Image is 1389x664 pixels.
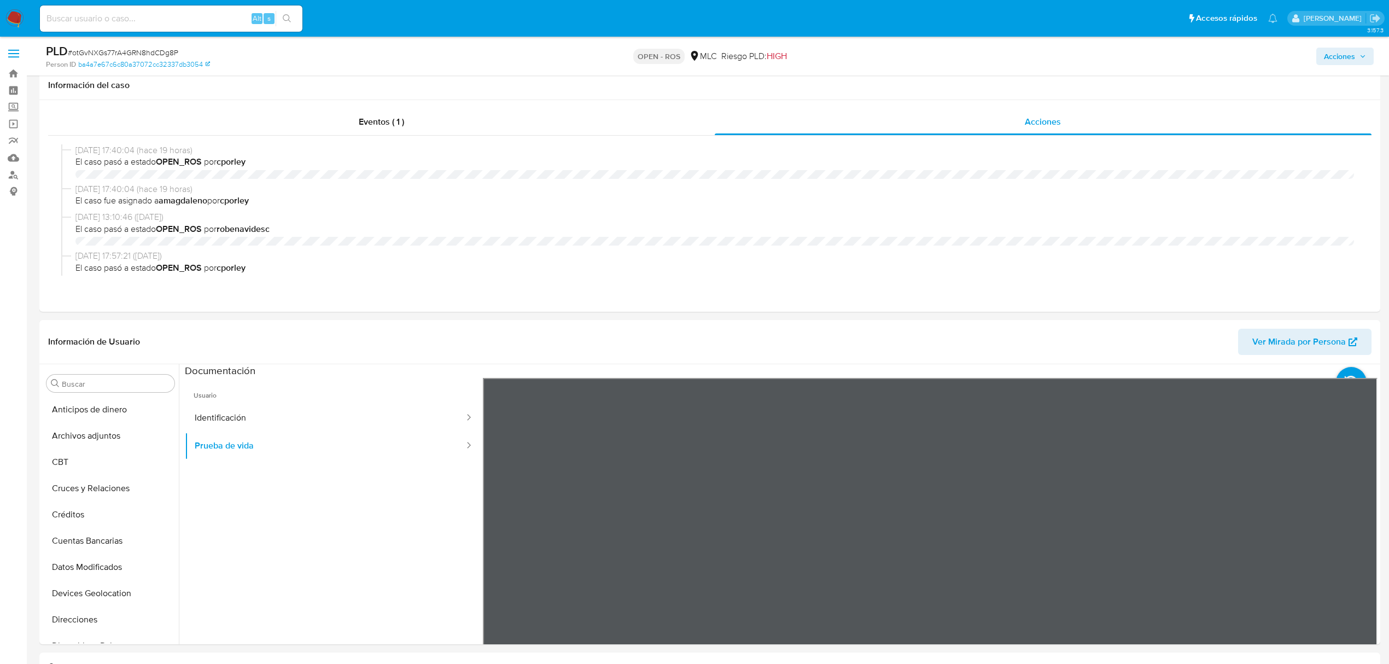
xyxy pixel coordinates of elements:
input: Buscar [62,379,170,389]
h1: Información del caso [48,80,1372,91]
button: Cuentas Bancarias [42,528,179,554]
span: [DATE] 17:40:04 (hace 19 horas) [75,144,1354,156]
span: El caso pasó a estado por [75,223,1354,235]
b: OPEN_ROS [156,155,202,168]
span: # otGvNXGs77rA4GRN8hdCDg8P [68,47,178,58]
span: Alt [253,13,261,24]
span: Ver Mirada por Persona [1252,329,1346,355]
a: ba4a7e67c6c80a37072cc32337db3054 [78,60,210,69]
button: Devices Geolocation [42,580,179,607]
b: robenavidesc [217,223,270,235]
span: El caso fue asignado a por [75,195,1354,207]
span: El caso pasó a estado por [75,156,1354,168]
span: [DATE] 17:40:04 (hace 19 horas) [75,183,1354,195]
input: Buscar usuario o caso... [40,11,302,26]
button: CBT [42,449,179,475]
h1: Información de Usuario [48,336,140,347]
button: Acciones [1316,48,1374,65]
button: Cruces y Relaciones [42,475,179,502]
span: Acciones [1324,48,1355,65]
button: Direcciones [42,607,179,633]
b: OPEN_ROS [156,223,202,235]
span: Riesgo PLD: [721,50,787,62]
span: Accesos rápidos [1196,13,1257,24]
button: search-icon [276,11,298,26]
a: Notificaciones [1268,14,1277,23]
button: Datos Modificados [42,554,179,580]
button: Archivos adjuntos [42,423,179,449]
b: Person ID [46,60,76,69]
span: Acciones [1025,115,1061,128]
button: Créditos [42,502,179,528]
button: Anticipos de dinero [42,397,179,423]
span: HIGH [767,50,787,62]
b: amagdaleno [159,194,207,207]
b: OPEN_ROS [156,261,202,274]
span: [DATE] 13:10:46 ([DATE]) [75,211,1354,223]
span: s [267,13,271,24]
button: Dispositivos Point [42,633,179,659]
b: cporley [217,261,246,274]
b: cporley [217,155,246,168]
span: [DATE] 17:57:21 ([DATE]) [75,250,1354,262]
p: OPEN - ROS [633,49,685,64]
span: El caso pasó a estado por [75,262,1354,274]
button: Ver Mirada por Persona [1238,329,1372,355]
a: Salir [1369,13,1381,24]
p: aline.magdaleno@mercadolibre.com [1304,13,1365,24]
b: PLD [46,42,68,60]
span: Eventos ( 1 ) [359,115,404,128]
div: MLC [689,50,717,62]
button: Buscar [51,379,60,388]
b: cporley [220,194,249,207]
